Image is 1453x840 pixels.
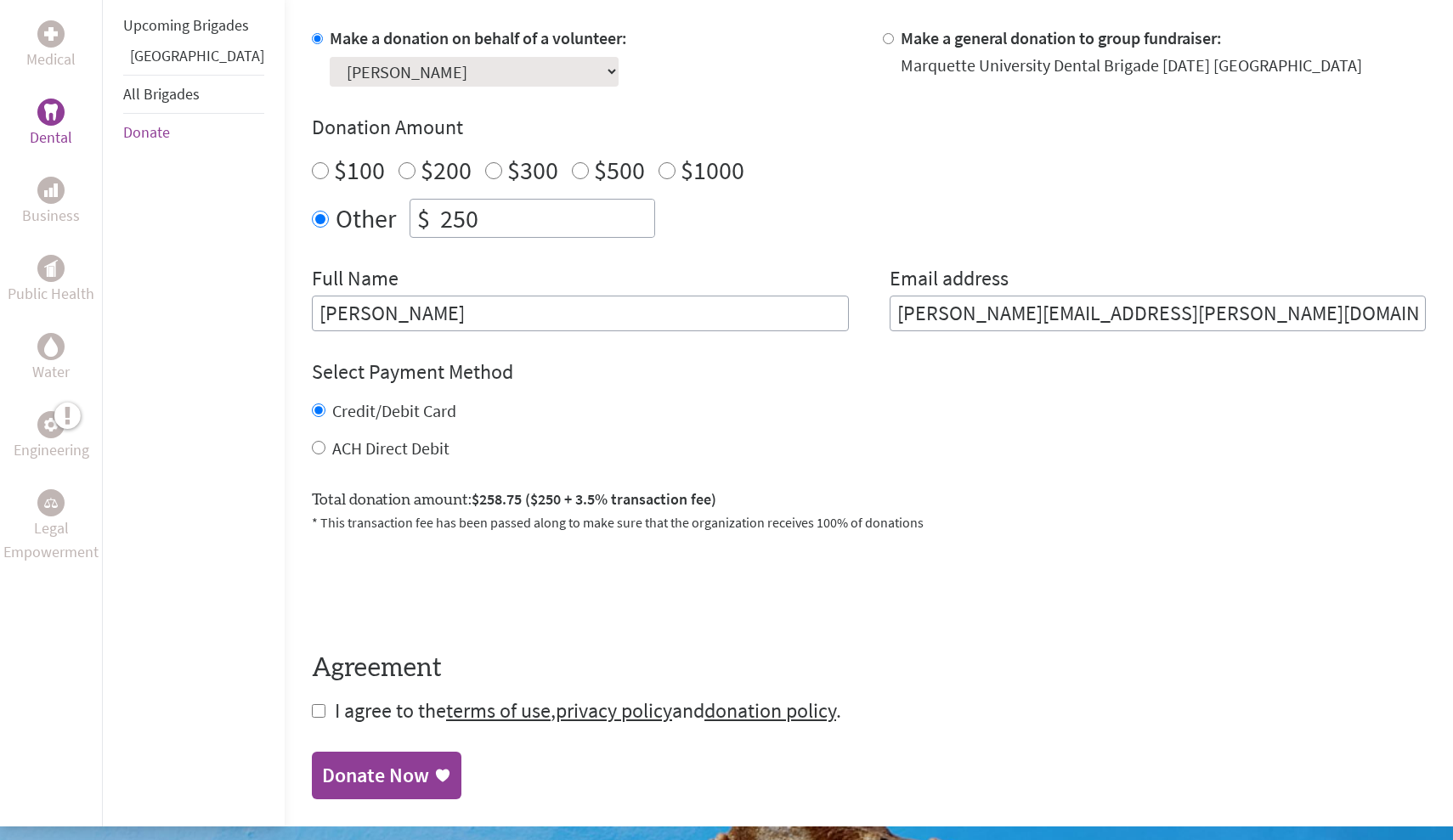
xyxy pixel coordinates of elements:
p: Medical [26,48,76,71]
div: Donate Now [322,762,429,789]
div: Legal Empowerment [37,489,65,516]
div: $ [410,200,437,237]
h4: Donation Amount [312,114,1426,141]
p: Water [32,360,70,384]
p: Dental [30,126,72,149]
a: Donate [123,122,170,142]
img: Water [44,336,58,356]
div: Water [37,333,65,360]
p: * This transaction fee has been passed along to make sure that the organization receives 100% of ... [312,512,1426,533]
input: Your Email [890,296,1427,331]
label: $1000 [681,154,744,186]
p: Business [22,204,80,228]
li: Panama [123,44,264,75]
img: Business [44,183,58,197]
div: Business [37,177,65,204]
input: Enter Amount [437,200,654,237]
a: All Brigades [123,84,200,104]
a: privacy policy [556,697,672,724]
a: terms of use [446,697,551,724]
span: $258.75 ($250 + 3.5% transaction fee) [472,489,716,509]
label: Make a general donation to group fundraiser: [901,27,1222,48]
li: All Brigades [123,75,264,114]
img: Legal Empowerment [44,498,58,508]
a: Public HealthPublic Health [8,255,94,306]
label: Make a donation on behalf of a volunteer: [330,27,627,48]
img: Medical [44,27,58,41]
label: $100 [334,154,385,186]
a: MedicalMedical [26,20,76,71]
li: Donate [123,114,264,151]
p: Engineering [14,438,89,462]
h4: Select Payment Method [312,358,1426,386]
label: Total donation amount: [312,488,716,512]
img: Dental [44,104,58,120]
a: BusinessBusiness [22,177,80,228]
a: Legal EmpowermentLegal Empowerment [3,489,99,564]
div: Engineering [37,411,65,438]
label: Credit/Debit Card [332,400,456,421]
iframe: reCAPTCHA [312,553,570,619]
li: Upcoming Brigades [123,7,264,44]
input: Enter Full Name [312,296,849,331]
a: Donate Now [312,752,461,799]
a: Upcoming Brigades [123,15,249,35]
a: DentalDental [30,99,72,149]
label: Full Name [312,265,399,296]
h4: Agreement [312,653,1426,684]
img: Engineering [44,417,58,431]
a: EngineeringEngineering [14,411,89,462]
div: Medical [37,20,65,48]
a: [GEOGRAPHIC_DATA] [130,46,264,65]
label: $200 [421,154,472,186]
a: donation policy [704,697,836,724]
label: $300 [507,154,558,186]
label: $500 [594,154,645,186]
span: I agree to the , and . [335,697,841,724]
img: Public Health [44,260,58,277]
p: Public Health [8,282,94,306]
div: Marquette University Dental Brigade [DATE] [GEOGRAPHIC_DATA] [901,54,1362,77]
div: Public Health [37,255,65,282]
label: Other [336,199,396,238]
p: Legal Empowerment [3,516,99,564]
a: WaterWater [32,333,70,384]
label: Email address [890,265,1009,296]
div: Dental [37,99,65,126]
label: ACH Direct Debit [332,437,449,459]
